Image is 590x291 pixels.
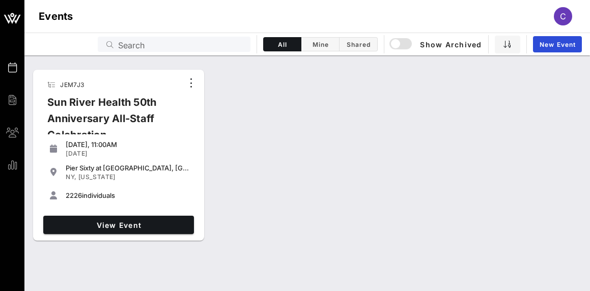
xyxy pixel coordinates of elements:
button: Mine [301,37,340,51]
span: Mine [307,41,333,48]
button: All [263,37,301,51]
span: All [270,41,295,48]
div: C [554,7,572,25]
span: 2226 [66,191,82,199]
span: C [560,11,566,21]
span: NY, [66,173,76,181]
div: Sun River Health 50th Anniversary All-Staff Celebration [39,94,183,151]
button: Show Archived [390,35,482,53]
div: Pier Sixty at [GEOGRAPHIC_DATA], [GEOGRAPHIC_DATA] in [GEOGRAPHIC_DATA] [66,164,190,172]
div: [DATE] [66,150,190,158]
a: View Event [43,216,194,234]
span: View Event [47,221,190,229]
span: Shared [346,41,371,48]
span: New Event [539,41,576,48]
a: New Event [533,36,582,52]
h1: Events [39,8,73,24]
button: Shared [340,37,378,51]
span: Show Archived [391,38,482,50]
span: [US_STATE] [78,173,116,181]
div: individuals [66,191,190,199]
span: JEM7J3 [60,81,84,89]
div: [DATE], 11:00AM [66,140,190,149]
